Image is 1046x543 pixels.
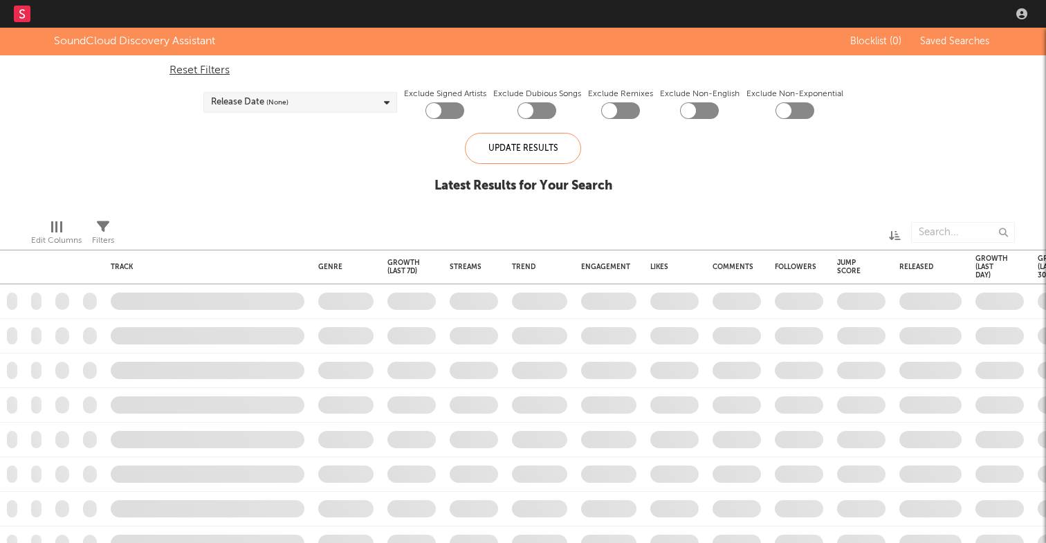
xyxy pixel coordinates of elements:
div: Growth (last day) [975,255,1008,279]
div: Filters [92,232,114,249]
div: Likes [650,263,678,271]
div: Genre [318,263,353,271]
span: Saved Searches [920,37,992,46]
div: Streams [450,263,481,271]
div: Engagement [581,263,630,271]
label: Exclude Non-Exponential [746,86,843,102]
span: Blocklist [850,37,901,46]
div: Track [111,263,297,271]
div: Reset Filters [169,62,877,79]
div: SoundCloud Discovery Assistant [54,33,215,50]
div: Comments [713,263,753,271]
div: Update Results [465,133,581,164]
label: Exclude Non-English [660,86,740,102]
div: Followers [775,263,816,271]
label: Exclude Remixes [588,86,653,102]
input: Search... [911,222,1015,243]
div: Jump Score [837,259,865,275]
span: (None) [266,94,288,111]
div: Latest Results for Your Search [434,178,612,194]
div: Release Date [211,94,288,111]
div: Trend [512,263,560,271]
label: Exclude Signed Artists [404,86,486,102]
label: Exclude Dubious Songs [493,86,581,102]
div: Growth (last 7d) [387,259,420,275]
div: Filters [92,215,114,255]
span: ( 0 ) [890,37,901,46]
div: Edit Columns [31,215,82,255]
div: Released [899,263,941,271]
button: Saved Searches [916,36,992,47]
div: Edit Columns [31,232,82,249]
